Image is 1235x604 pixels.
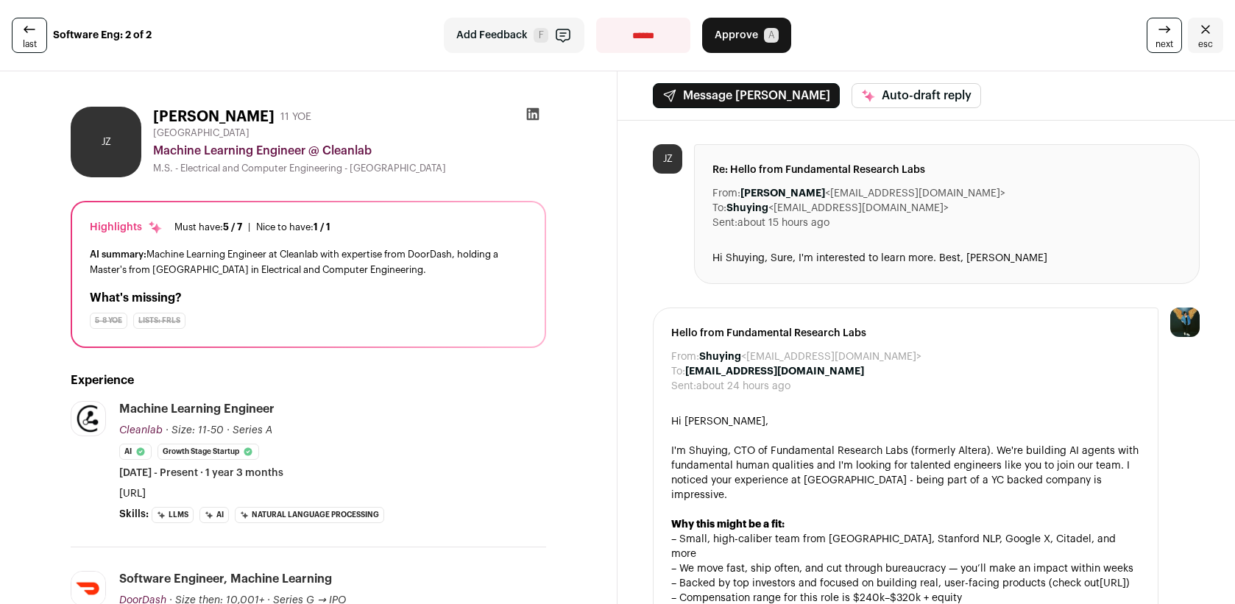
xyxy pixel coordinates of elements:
[764,28,779,43] span: A
[280,110,311,124] div: 11 YOE
[671,349,699,364] dt: From:
[702,18,791,53] button: Approve A
[158,444,259,460] li: Growth Stage Startup
[119,466,283,480] span: [DATE] - Present · 1 year 3 months
[314,222,330,232] span: 1 / 1
[153,163,546,174] div: M.S. - Electrical and Computer Engineering - [GEOGRAPHIC_DATA]
[119,444,152,460] li: AI
[152,507,194,523] li: LLMs
[712,251,1181,266] div: Hi Shuying, Sure, I'm interested to learn more. Best, [PERSON_NAME]
[1147,18,1182,53] a: next
[1100,578,1126,589] a: [URL]
[90,249,146,259] span: AI summary:
[174,221,330,233] ul: |
[726,203,768,213] b: Shuying
[227,423,230,438] span: ·
[71,372,546,389] h2: Experience
[90,220,163,235] div: Highlights
[1198,38,1213,50] span: esc
[256,221,330,233] div: Nice to have:
[71,107,141,177] div: JZ
[534,28,548,43] span: F
[90,289,527,307] h2: What's missing?
[699,352,741,362] b: Shuying
[737,216,829,230] dd: about 15 hours ago
[1156,38,1173,50] span: next
[119,507,149,522] span: Skills:
[671,532,1140,561] div: – Small, high-caliber team from [GEOGRAPHIC_DATA], Stanford NLP, Google X, Citadel, and more
[696,379,790,394] dd: about 24 hours ago
[671,576,1140,591] div: – Backed by top investors and focused on building real, user-facing products (check out )
[153,107,275,127] h1: [PERSON_NAME]
[712,201,726,216] dt: To:
[23,38,37,50] span: last
[444,18,584,53] button: Add Feedback F
[671,364,685,379] dt: To:
[671,444,1140,502] div: I'm Shuying, CTO of Fundamental Research Labs (formerly Altera). We're building AI agents with fu...
[715,28,758,43] span: Approve
[456,28,528,43] span: Add Feedback
[671,414,1140,429] div: Hi [PERSON_NAME],
[740,186,1005,201] dd: <[EMAIL_ADDRESS][DOMAIN_NAME]>
[153,127,250,139] span: [GEOGRAPHIC_DATA]
[653,83,840,108] button: Message [PERSON_NAME]
[119,571,332,587] div: Software Engineer, Machine Learning
[671,326,1140,341] span: Hello from Fundamental Research Labs
[71,402,105,436] img: ab45264a1659d922d586b44e3f99773919cb181f30836d019f0de72887ae0881.png
[1188,18,1223,53] a: Close
[53,28,152,43] strong: Software Eng: 2 of 2
[712,216,737,230] dt: Sent:
[712,186,740,201] dt: From:
[653,144,682,174] div: JZ
[233,425,272,436] span: Series A
[174,221,242,233] div: Must have:
[119,401,275,417] div: Machine Learning Engineer
[223,222,242,232] span: 5 / 7
[166,425,224,436] span: · Size: 11-50
[235,507,384,523] li: Natural Language Processing
[671,379,696,394] dt: Sent:
[726,201,949,216] dd: <[EMAIL_ADDRESS][DOMAIN_NAME]>
[199,507,229,523] li: AI
[1170,308,1200,337] img: 12031951-medium_jpg
[153,142,546,160] div: Machine Learning Engineer @ Cleanlab
[12,18,47,53] a: last
[685,366,864,377] b: [EMAIL_ADDRESS][DOMAIN_NAME]
[671,519,785,530] strong: Why this might be a fit:
[852,83,981,108] button: Auto-draft reply
[90,313,127,329] div: 5-8 YOE
[90,246,527,277] div: Machine Learning Engineer at Cleanlab with expertise from DoorDash, holding a Master's from [GEOG...
[671,561,1140,576] div: – We move fast, ship often, and cut through bureaucracy — you’ll make an impact within weeks
[133,313,185,329] div: Lists: FRLs
[740,188,825,199] b: [PERSON_NAME]
[712,163,1181,177] span: Re: Hello from Fundamental Research Labs
[119,425,163,436] span: Cleanlab
[699,349,921,364] dd: <[EMAIL_ADDRESS][DOMAIN_NAME]>
[119,486,546,501] p: [URL]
